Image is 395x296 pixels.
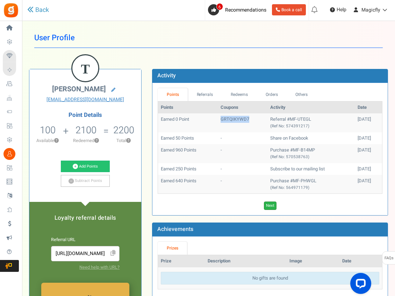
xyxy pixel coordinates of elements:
td: Earned 50 Points [158,132,218,145]
p: Redeemed [70,138,103,144]
a: Add Points [61,161,110,172]
td: - [218,144,267,163]
h5: 2100 [76,125,96,135]
td: Purchase #MF-B14MP [267,144,355,163]
small: (Ref No: 574391217) [270,123,309,129]
b: Achievements [157,225,193,233]
td: - [218,163,267,175]
h6: Referral URL [51,238,120,242]
th: Points [158,101,218,114]
small: (Ref No: 564971179) [270,185,309,191]
th: Activity [267,101,355,114]
td: Share on Facebook [267,132,355,145]
td: Earned 640 Points [158,175,218,193]
figcaption: T [72,55,98,83]
span: 6 [216,3,223,10]
a: Need help with URL? [79,264,120,270]
td: Subscribe to our mailing list [267,163,355,175]
a: Orders [257,88,287,101]
th: Prize [158,255,204,267]
a: Points [158,88,188,101]
button: ? [94,139,99,143]
td: Purchase #MF-PHWGL [267,175,355,193]
span: Magicfly [361,6,380,14]
a: [EMAIL_ADDRESS][DOMAIN_NAME] [35,96,136,103]
span: Recommendations [225,6,266,14]
a: Book a call [272,4,306,15]
h1: User Profile [34,28,383,48]
th: Coupons [218,101,267,114]
div: [DATE] [358,116,379,123]
a: Others [287,88,317,101]
small: (Ref No: 570538763) [270,154,309,160]
th: Image [287,255,339,267]
th: Description [205,255,287,267]
a: 6 Recommendations [208,4,269,15]
td: Earned 960 Points [158,144,218,163]
td: - [218,132,267,145]
a: Help [327,4,349,15]
h5: 2200 [113,125,134,135]
div: [DATE] [358,147,379,154]
div: [DATE] [358,166,379,172]
b: Activity [157,71,176,80]
td: Earned 250 Points [158,163,218,175]
a: Prizes [158,242,187,255]
a: Referrals [188,88,222,101]
td: - [218,175,267,193]
img: Gratisfaction [3,2,19,18]
span: FAQs [384,252,394,265]
span: Click to Copy [107,247,118,260]
th: Date [355,101,382,114]
a: Redeems [222,88,257,101]
a: Subtract Points [61,175,110,187]
td: GRTQIKYWD7 [218,113,267,132]
a: Next [264,202,276,210]
span: [PERSON_NAME] [52,84,106,94]
td: Referral #MF-UTEGL [267,113,355,132]
div: [DATE] [358,135,379,142]
span: Help [335,6,346,13]
button: ? [126,139,131,143]
p: Total [110,138,138,144]
button: ? [54,139,59,143]
div: No gifts are found [161,272,379,285]
div: [DATE] [358,178,379,184]
td: Earned 0 Point [158,113,218,132]
h5: Loyalty referral details [36,215,134,221]
th: Date [339,255,382,267]
p: Available [33,138,63,144]
span: 100 [40,123,56,137]
h4: Point Details [29,112,141,118]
